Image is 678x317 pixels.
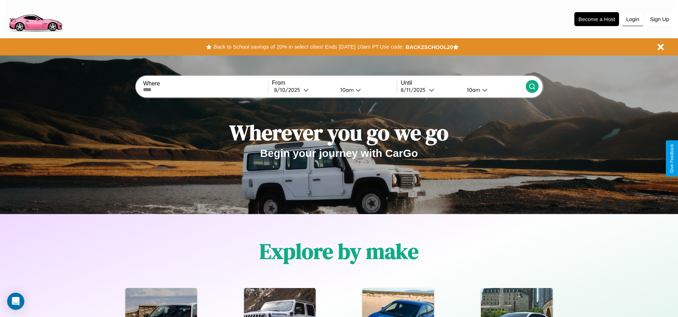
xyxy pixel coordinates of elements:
div: Open Intercom Messenger [7,293,24,310]
img: logo [5,4,65,33]
button: 8/10/2025 [272,86,335,94]
div: 8 / 10 / 2025 [274,86,303,93]
div: 8 / 11 / 2025 [401,86,429,93]
div: 10am [337,86,356,93]
button: 10am [335,86,397,94]
button: Back to School savings of 20% in select cities! Ends [DATE] 10am PT.Use code: [212,42,405,52]
button: Become a Host [574,12,619,26]
button: Sign Up [647,13,673,26]
h1: Explore by make [259,237,419,266]
label: Until [401,80,525,86]
div: 10am [463,86,482,93]
button: Login [623,13,643,26]
button: 10am [461,86,526,94]
label: Where [143,80,268,87]
div: Give Feedback [669,144,674,173]
b: BACK2SCHOOL20 [406,44,453,50]
label: From [272,80,397,86]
